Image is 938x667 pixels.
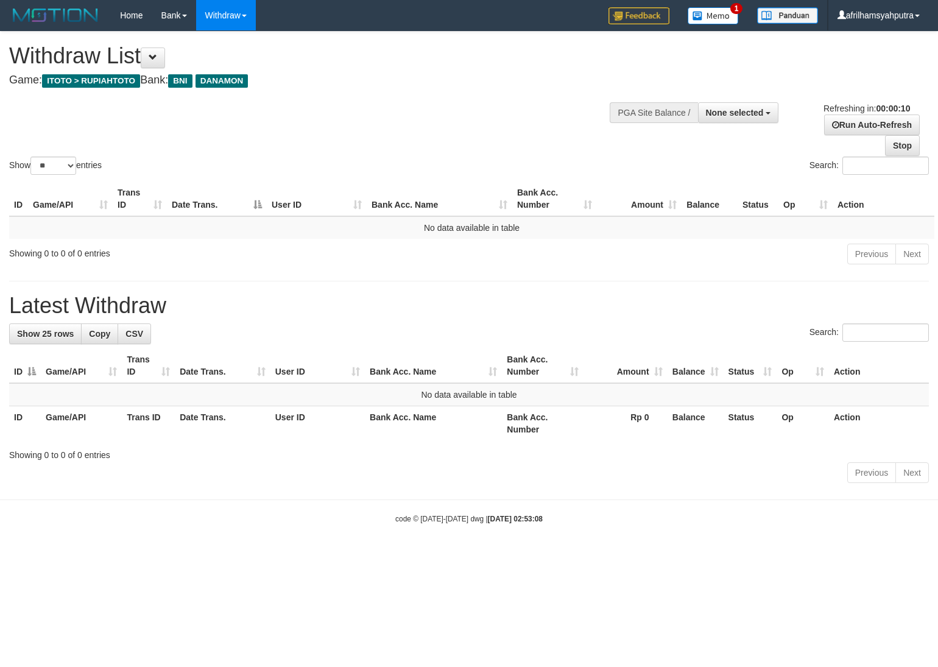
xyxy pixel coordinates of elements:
span: Refreshing in: [823,104,910,113]
th: Bank Acc. Number: activate to sort column ascending [512,182,597,216]
a: Stop [885,135,920,156]
strong: [DATE] 02:53:08 [488,515,543,523]
th: User ID [270,406,365,441]
span: ITOTO > RUPIAHTOTO [42,74,140,88]
td: No data available in table [9,383,929,406]
th: Date Trans.: activate to sort column descending [167,182,267,216]
a: Next [895,244,929,264]
h1: Withdraw List [9,44,613,68]
span: CSV [125,329,143,339]
th: ID [9,182,28,216]
th: Action [829,406,929,441]
button: None selected [698,102,779,123]
a: Show 25 rows [9,323,82,344]
strong: 00:00:10 [876,104,910,113]
th: ID: activate to sort column descending [9,348,41,383]
label: Search: [809,157,929,175]
th: Amount: activate to sort column ascending [584,348,667,383]
th: Action [829,348,929,383]
th: Bank Acc. Name: activate to sort column ascending [367,182,512,216]
th: Bank Acc. Number: activate to sort column ascending [502,348,584,383]
span: DANAMON [196,74,249,88]
a: Copy [81,323,118,344]
a: Run Auto-Refresh [824,115,920,135]
div: Showing 0 to 0 of 0 entries [9,242,382,259]
img: Button%20Memo.svg [688,7,739,24]
th: User ID: activate to sort column ascending [270,348,365,383]
img: Feedback.jpg [608,7,669,24]
span: Copy [89,329,110,339]
th: Bank Acc. Number [502,406,584,441]
th: Status [724,406,777,441]
h4: Game: Bank: [9,74,613,86]
th: Status: activate to sort column ascending [724,348,777,383]
th: Date Trans.: activate to sort column ascending [175,348,270,383]
span: Show 25 rows [17,329,74,339]
label: Show entries [9,157,102,175]
a: Previous [847,462,896,483]
th: Op [777,406,828,441]
th: User ID: activate to sort column ascending [267,182,367,216]
th: Rp 0 [584,406,667,441]
a: Next [895,462,929,483]
th: Trans ID: activate to sort column ascending [122,348,175,383]
td: No data available in table [9,216,934,239]
div: Showing 0 to 0 of 0 entries [9,444,929,461]
span: None selected [706,108,764,118]
th: Game/API: activate to sort column ascending [41,348,122,383]
label: Search: [809,323,929,342]
span: BNI [168,74,192,88]
th: Status [738,182,778,216]
th: Date Trans. [175,406,270,441]
th: Action [833,182,934,216]
th: Game/API: activate to sort column ascending [28,182,113,216]
input: Search: [842,157,929,175]
th: ID [9,406,41,441]
div: PGA Site Balance / [610,102,697,123]
th: Balance: activate to sort column ascending [668,348,724,383]
input: Search: [842,323,929,342]
th: Balance [682,182,738,216]
th: Op: activate to sort column ascending [778,182,833,216]
th: Trans ID: activate to sort column ascending [113,182,167,216]
th: Amount: activate to sort column ascending [597,182,682,216]
a: Previous [847,244,896,264]
h1: Latest Withdraw [9,294,929,318]
select: Showentries [30,157,76,175]
span: 1 [730,3,743,14]
a: CSV [118,323,151,344]
th: Balance [668,406,724,441]
th: Op: activate to sort column ascending [777,348,828,383]
th: Bank Acc. Name [365,406,502,441]
th: Bank Acc. Name: activate to sort column ascending [365,348,502,383]
th: Trans ID [122,406,175,441]
small: code © [DATE]-[DATE] dwg | [395,515,543,523]
th: Game/API [41,406,122,441]
img: panduan.png [757,7,818,24]
img: MOTION_logo.png [9,6,102,24]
